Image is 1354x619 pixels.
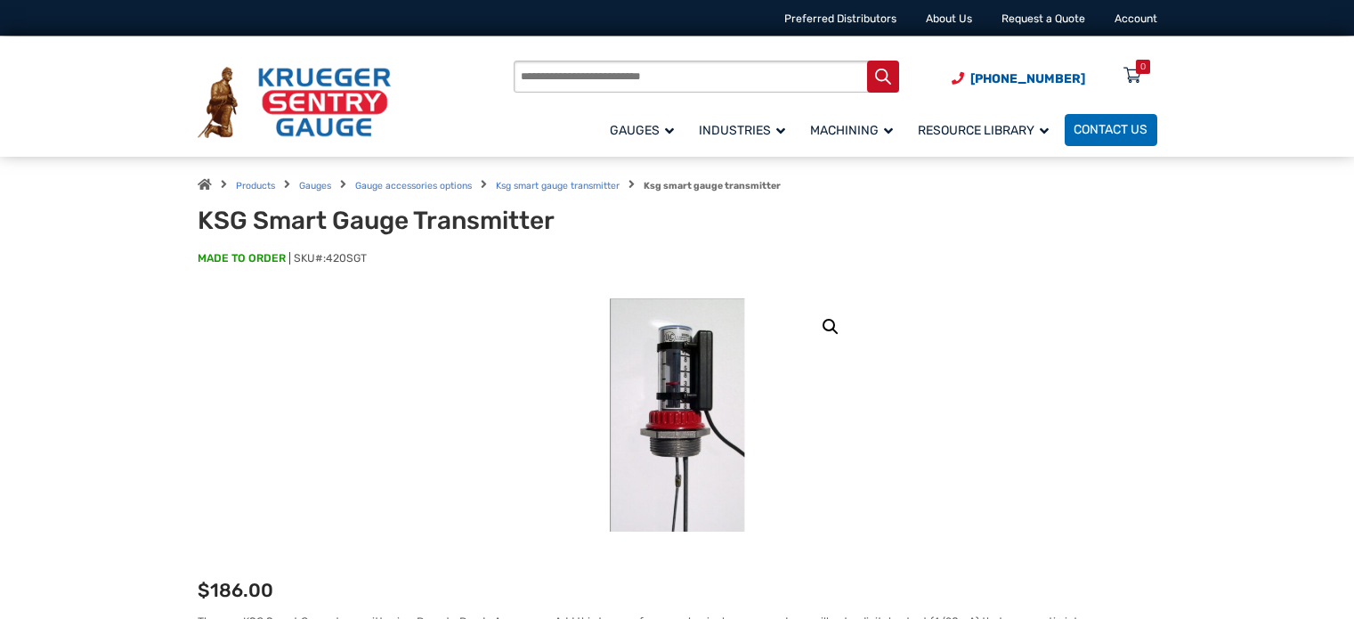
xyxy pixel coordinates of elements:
[801,111,909,148] a: Machining
[289,252,367,265] span: SKU#:
[970,71,1085,86] span: [PHONE_NUMBER]
[810,123,893,138] span: Machining
[1140,60,1146,74] div: 0
[610,123,674,138] span: Gauges
[496,180,620,191] a: Ksg smart gauge transmitter
[198,579,273,601] bdi: 186.00
[326,252,367,265] span: 420SGT
[236,180,275,191] a: Products
[198,251,286,267] span: MADE TO ORDER
[198,579,210,601] span: $
[355,180,472,191] a: Gauge accessories options
[299,180,331,191] a: Gauges
[926,12,972,25] a: About Us
[198,206,581,236] h1: KSG Smart Gauge Transmitter
[1065,114,1157,146] a: Contact Us
[1115,12,1157,25] a: Account
[1074,123,1147,138] span: Contact Us
[815,311,847,343] a: View full-screen image gallery
[952,69,1085,88] a: Phone Number (920) 434-8860
[690,111,801,148] a: Industries
[644,180,781,191] strong: Ksg smart gauge transmitter
[918,123,1049,138] span: Resource Library
[699,123,785,138] span: Industries
[1001,12,1085,25] a: Request a Quote
[909,111,1065,148] a: Resource Library
[601,111,690,148] a: Gauges
[784,12,896,25] a: Preferred Distributors
[610,298,744,533] img: KSG Smart Gauge Transmitter
[198,67,391,138] img: Krueger Sentry Gauge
